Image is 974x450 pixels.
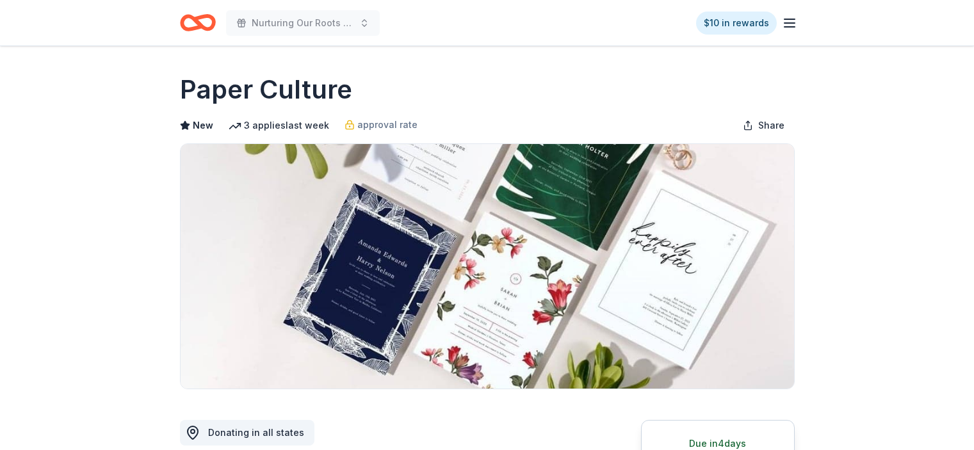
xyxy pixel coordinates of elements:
[696,12,777,35] a: $10 in rewards
[345,117,418,133] a: approval rate
[180,72,352,108] h1: Paper Culture
[252,15,354,31] span: Nurturing Our Roots - Reaching for the Sky Dougbe River School Gala 2025
[208,427,304,438] span: Donating in all states
[226,10,380,36] button: Nurturing Our Roots - Reaching for the Sky Dougbe River School Gala 2025
[229,118,329,133] div: 3 applies last week
[193,118,213,133] span: New
[733,113,795,138] button: Share
[180,8,216,38] a: Home
[357,117,418,133] span: approval rate
[181,144,794,389] img: Image for Paper Culture
[758,118,784,133] span: Share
